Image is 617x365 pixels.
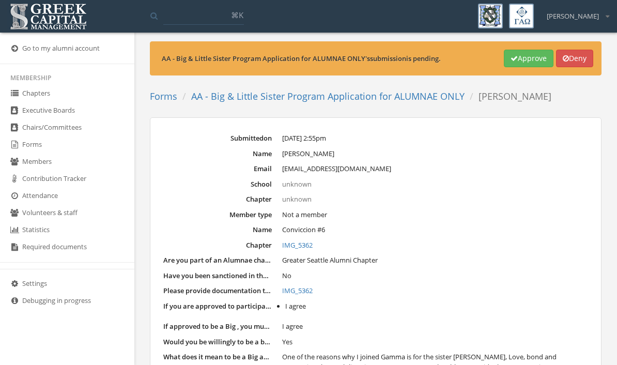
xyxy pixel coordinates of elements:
[163,301,272,311] dt: If you are approved to participate in the Big & Little Sister Program, you must be a part of an A...
[282,271,291,280] span: No
[163,352,272,362] dt: What does it mean to be a Big and why?
[163,255,272,265] dt: Are you part of an Alumnae chapter or The NAA?
[282,337,292,346] span: Yes
[282,210,588,220] dd: Not a member
[162,54,504,64] div: AA - Big & Little Sister Program Application for ALUMNAE ONLY 's submission is pending.
[282,322,303,331] span: I agree
[282,194,312,204] span: unknown
[163,225,272,235] dt: Name
[163,194,272,204] dt: Chapter
[231,10,243,20] span: ⌘K
[191,90,465,102] a: AA - Big & Little Sister Program Application for ALUMNAE ONLY
[540,4,609,21] div: [PERSON_NAME]
[547,11,599,21] span: [PERSON_NAME]
[556,50,593,67] button: Deny
[465,90,551,103] li: [PERSON_NAME]
[150,90,177,102] a: Forms
[163,322,272,331] dt: If approved to be a Big , you must abide by rules and regulations of the PA Program and be in con...
[282,179,312,189] span: unknown
[163,240,272,250] dt: Chapter
[282,225,325,234] span: Conviccion #6
[163,179,272,189] dt: School
[504,50,553,67] button: Approve
[163,149,272,159] dt: Name
[282,286,588,296] a: IMG_5362
[163,164,272,174] dt: Email
[163,210,272,220] dt: Member type
[163,337,272,347] dt: Would you be willingly to be a big if needed for expansion (ex: Founding Collegiate Chapter)
[282,255,378,265] span: Greater Seattle Alumni Chapter
[285,301,588,312] li: I agree
[282,133,326,143] span: [DATE] 2:55pm
[163,286,272,296] dt: Please provide documentation that you have paid NAA/Chapter dues. (i.e. PDF/ Screenshot of paymen...
[163,271,272,281] dt: Have you been sanctioned in the past two years, or are you currently under investigation by the S...
[163,133,272,143] dt: Submitted on
[282,240,588,251] a: IMG_5362
[282,149,588,159] dd: [PERSON_NAME]
[282,164,588,174] dd: [EMAIL_ADDRESS][DOMAIN_NAME]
